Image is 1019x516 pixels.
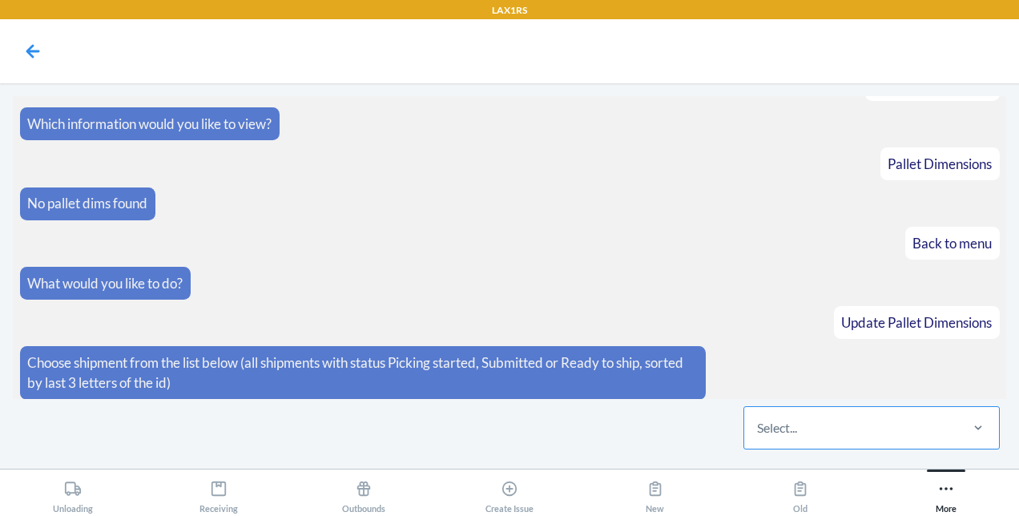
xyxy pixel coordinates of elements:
[291,470,437,514] button: Outbounds
[841,314,992,331] span: Update Pallet Dimensions
[199,474,238,514] div: Receiving
[342,474,385,514] div: Outbounds
[146,470,292,514] button: Receiving
[873,470,1019,514] button: More
[888,155,992,172] span: Pallet Dimensions
[27,193,147,214] p: No pallet dims found
[791,474,809,514] div: Old
[485,474,534,514] div: Create Issue
[936,474,957,514] div: More
[437,470,582,514] button: Create Issue
[492,3,527,18] p: LAX1RS
[728,470,874,514] button: Old
[646,474,664,514] div: New
[912,235,992,252] span: Back to menu
[582,470,728,514] button: New
[757,418,797,437] div: Select...
[27,114,272,135] p: Which information would you like to view?
[27,353,698,393] p: Choose shipment from the list below (all shipments with status Picking started, Submitted or Read...
[53,474,93,514] div: Unloading
[27,273,183,294] p: What would you like to do?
